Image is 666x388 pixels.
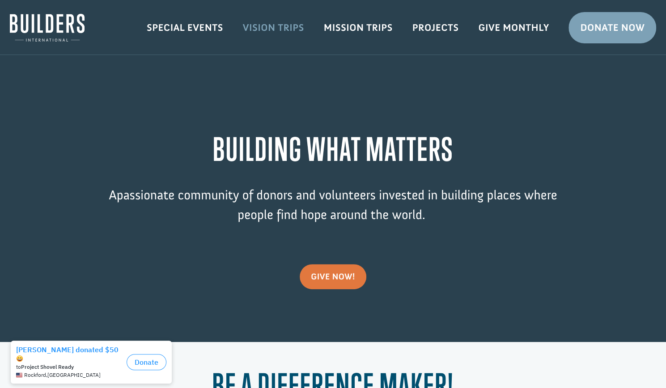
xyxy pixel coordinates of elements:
span: A [109,187,116,203]
img: emoji grinningFace [16,19,23,26]
img: US.png [16,36,22,42]
h1: BUILDING WHAT MATTERS [92,131,575,172]
p: passionate community of donors and volunteers invested in building places where people find hope ... [92,186,575,238]
a: Donate Now [568,12,656,43]
a: Special Events [137,15,233,41]
a: give now! [300,264,366,289]
div: to [16,28,123,34]
a: Vision Trips [233,15,314,41]
div: [PERSON_NAME] donated $50 [16,9,123,27]
a: Give Monthly [468,15,559,41]
button: Donate [127,18,166,34]
img: Builders International [10,14,85,42]
span: Rockford , [GEOGRAPHIC_DATA] [24,36,101,42]
a: Mission Trips [314,15,403,41]
strong: Project Shovel Ready [21,27,74,34]
a: Projects [403,15,469,41]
